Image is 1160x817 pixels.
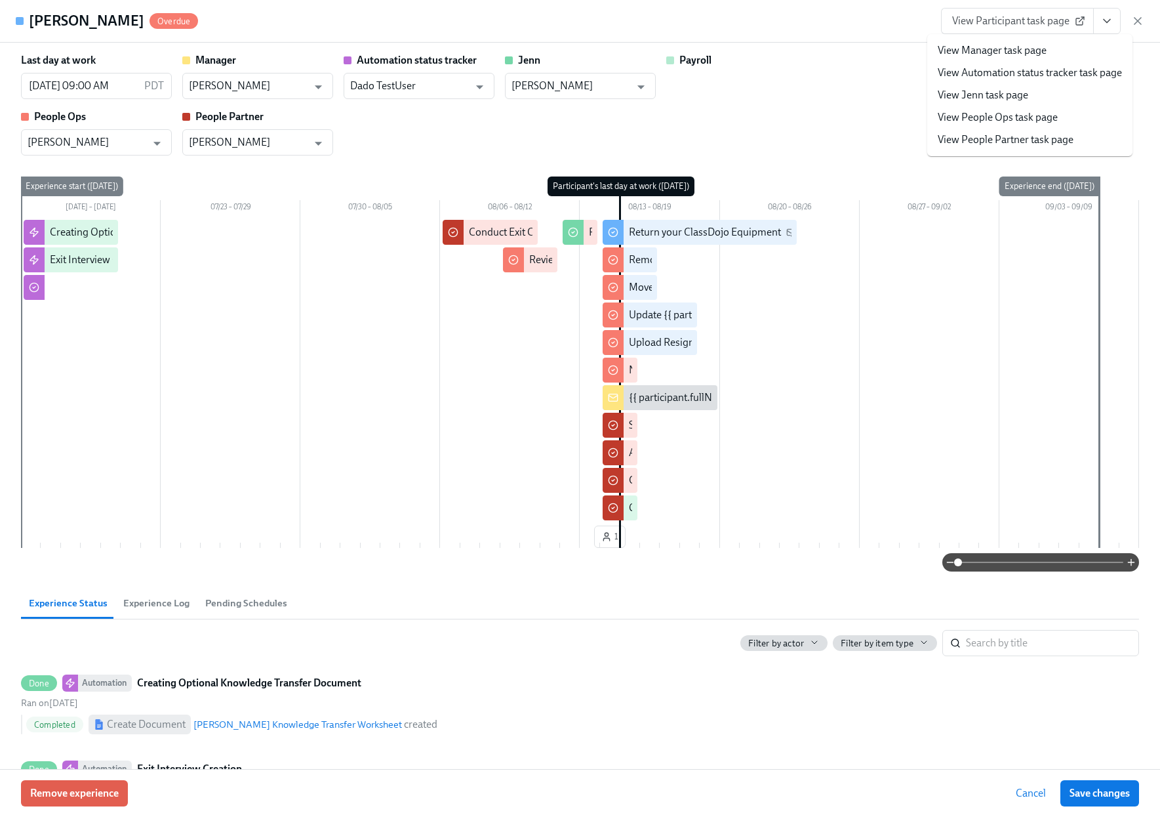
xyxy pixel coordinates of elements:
div: Create Document [107,717,186,732]
div: Automation [78,675,132,692]
strong: People Partner [195,110,264,123]
a: View Manager task page [938,43,1047,58]
button: Filter by item type [833,635,937,651]
button: Filter by actor [740,635,828,651]
button: Open [631,77,651,97]
span: Remove experience [30,787,119,800]
button: Open [308,133,329,154]
label: Last day at work [21,53,96,68]
div: Remove Kisi Access [629,253,716,267]
a: View People Partner task page [938,133,1073,147]
button: Save changes [1060,780,1139,807]
a: [PERSON_NAME] Knowledge Transfer Worksheet [193,719,402,730]
div: Creating Optional Knowledge Transfer Document [50,225,271,240]
span: Cancel [1016,787,1046,800]
button: Remove experience [21,780,128,807]
span: Completed [26,720,83,730]
div: Automation [78,761,132,778]
span: 1 [601,530,618,543]
div: 08/13 – 08/19 [580,200,719,217]
div: [DATE] – [DATE] [21,200,161,217]
a: View Automation status tracker task page [938,66,1122,80]
strong: Automation status tracker [357,54,477,66]
div: Review Offboarding Notices [529,253,655,267]
strong: Creating Optional Knowledge Transfer Document [137,675,361,691]
strong: Jenn [518,54,540,66]
span: Pending Schedules [205,596,287,611]
p: PDT [144,79,164,93]
button: Open [308,77,329,97]
div: created [193,717,437,732]
a: View People Ops task page [938,110,1058,125]
div: Collaborate with {{ manager.firstName }} on termination messaging [629,473,932,488]
span: Done [21,679,57,688]
div: Schedule Exit Call [629,418,707,432]
div: {{ participant.fullName }}'s Termination is on {{ participant.terminationDate | MM-DD-YYYY }} [629,390,1045,405]
span: Filter by item type [841,637,913,650]
span: Thursday, August 14th 2025, 3:01 pm [21,698,78,709]
span: Done [21,765,57,774]
div: 08/06 – 08/12 [440,200,580,217]
strong: Exit Interview Creation [137,761,242,777]
a: View Participant task page [941,8,1094,34]
strong: Payroll [679,54,711,66]
div: Remove {{ participant.firstName }} from your Miro Board [589,225,843,240]
span: Filter by actor [748,637,804,650]
div: Experience end ([DATE]) [999,177,1100,196]
div: Notify Immigration Attorney [629,363,756,377]
button: View task page [1093,8,1121,34]
div: Upload Resignation Notice to Google drive [629,335,819,350]
div: 09/03 – 09/09 [999,200,1139,217]
span: Experience Status [29,596,108,611]
a: View Jenn task page [938,88,1028,102]
div: Return your ClassDojo Equipment [629,225,781,240]
input: Search by title [966,630,1139,656]
span: View Participant task page [952,14,1083,28]
span: Save changes [1070,787,1130,800]
strong: People Ops [34,110,86,123]
div: 07/30 – 08/05 [300,200,440,217]
strong: Manager [195,54,236,66]
div: Conduct Exit Call [469,225,544,240]
div: Exit Interview Creation [50,253,151,267]
button: Open [147,133,167,154]
svg: Personal Email [786,227,797,238]
div: Offboarding Information Needed [629,501,778,515]
div: Move Google Drive folder [629,280,743,295]
span: Experience Log [123,596,190,611]
button: Open [470,77,490,97]
div: Participant's last day at work ([DATE]) [548,177,694,196]
div: 08/20 – 08/26 [720,200,860,217]
div: 08/27 – 09/02 [860,200,999,217]
h4: [PERSON_NAME] [29,11,144,31]
div: Add Backfill to Hiring Plan [629,446,746,460]
div: Update {{ participant.firstName }}'s Rippling profile with termination information [629,308,991,322]
span: Overdue [150,16,198,26]
button: Cancel [1007,780,1055,807]
div: 07/23 – 07/29 [161,200,300,217]
button: 1 [594,526,626,548]
div: Experience start ([DATE]) [20,177,123,196]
